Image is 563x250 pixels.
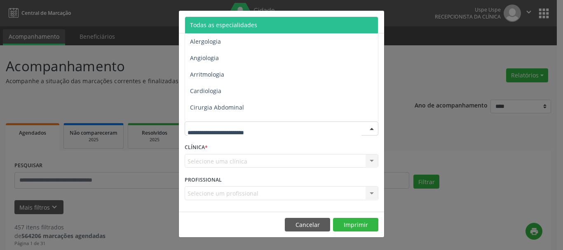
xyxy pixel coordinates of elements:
button: Cancelar [285,218,330,232]
span: Angiologia [190,54,219,62]
span: Cirurgia Bariatrica [190,120,241,128]
label: PROFISSIONAL [185,173,222,186]
button: Close [368,11,384,31]
button: Imprimir [333,218,378,232]
h5: Relatório de agendamentos [185,16,279,27]
span: Todas as especialidades [190,21,257,29]
label: CLÍNICA [185,141,208,154]
span: Alergologia [190,37,221,45]
span: Arritmologia [190,70,224,78]
span: Cardiologia [190,87,221,95]
span: Cirurgia Abdominal [190,103,244,111]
